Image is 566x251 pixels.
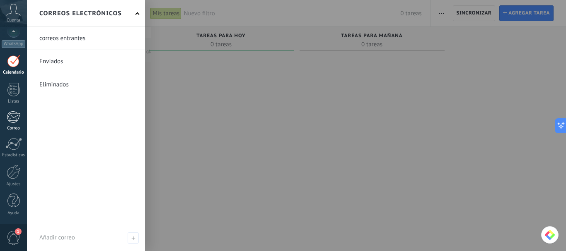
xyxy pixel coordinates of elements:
div: Dominio [44,49,63,54]
div: Palabras clave [97,49,132,54]
li: Enviados [27,50,145,73]
li: correos entrantes [27,27,145,50]
img: logo_orange.svg [13,13,20,20]
img: website_grey.svg [13,22,20,28]
div: Dominio: [DOMAIN_NAME] [22,22,93,28]
img: tab_keywords_by_traffic_grey.svg [88,48,95,55]
div: Listas [2,99,26,104]
div: WhatsApp [2,40,25,48]
div: Ajustes [2,182,26,187]
div: Correo [2,126,26,131]
div: Estadísticas [2,153,26,158]
li: Eliminados [27,73,145,96]
h2: Correos electrónicos [39,0,122,26]
span: Añadir correo [128,232,139,244]
span: Añadir correo [39,234,75,241]
span: Cuenta [7,18,20,23]
span: 1 [15,228,22,235]
div: Calendario [2,70,26,75]
div: Ayuda [2,210,26,216]
div: v 4.0.25 [23,13,41,20]
img: tab_domain_overview_orange.svg [34,48,41,55]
